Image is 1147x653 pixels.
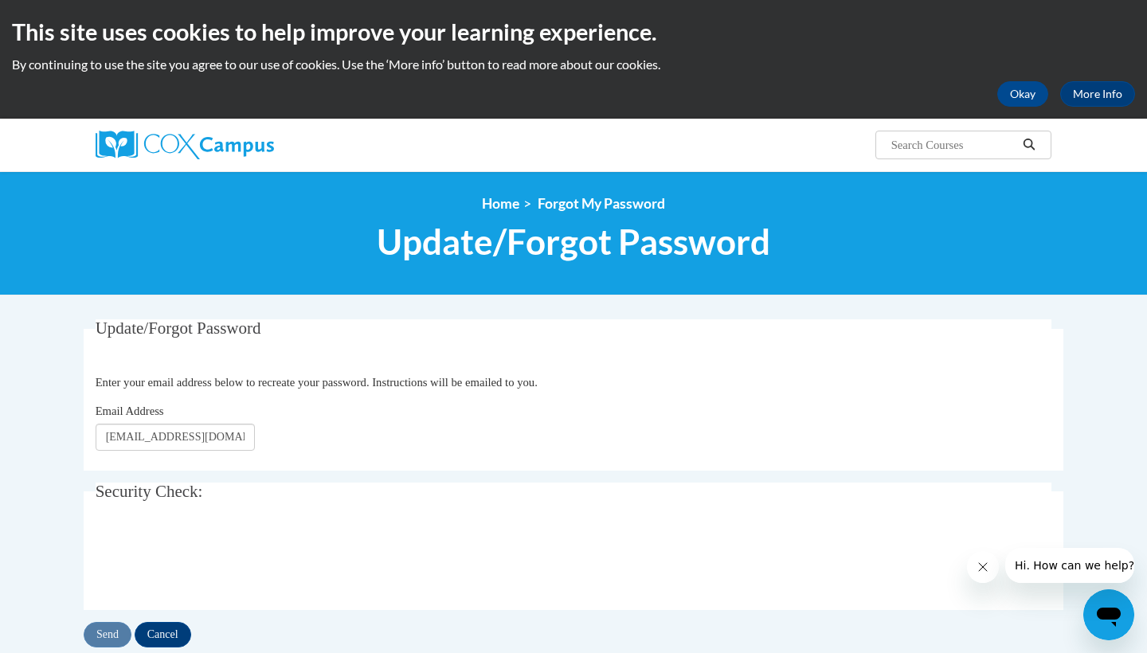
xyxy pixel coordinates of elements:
span: Forgot My Password [538,195,665,212]
a: Home [482,195,519,212]
iframe: reCAPTCHA [96,528,338,590]
span: Update/Forgot Password [377,221,770,263]
input: Cancel [135,622,191,647]
button: Search [1017,135,1041,154]
img: Cox Campus [96,131,274,159]
button: Okay [997,81,1048,107]
input: Email [96,424,255,451]
a: More Info [1060,81,1135,107]
span: Enter your email address below to recreate your password. Instructions will be emailed to you. [96,376,538,389]
h2: This site uses cookies to help improve your learning experience. [12,16,1135,48]
input: Search Courses [890,135,1017,154]
a: Cox Campus [96,131,398,159]
iframe: Message from company [1005,548,1134,583]
span: Email Address [96,405,164,417]
span: Update/Forgot Password [96,319,261,338]
span: Security Check: [96,482,203,501]
iframe: Close message [967,551,999,583]
p: By continuing to use the site you agree to our use of cookies. Use the ‘More info’ button to read... [12,56,1135,73]
iframe: Button to launch messaging window [1083,589,1134,640]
